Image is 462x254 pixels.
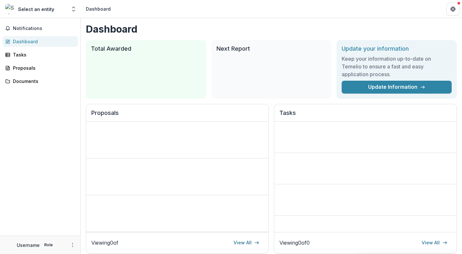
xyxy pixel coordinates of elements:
[342,55,452,78] h3: Keep your information up-to-date on Temelio to ensure a fast and easy application process.
[279,239,310,247] p: Viewing 0 of 0
[13,78,73,85] div: Documents
[69,241,76,249] button: More
[91,239,118,247] p: Viewing 0 of
[447,3,459,15] button: Get Help
[13,51,73,58] div: Tasks
[3,63,78,73] a: Proposals
[279,109,451,122] h2: Tasks
[3,36,78,47] a: Dashboard
[69,3,78,15] button: Open entity switcher
[86,5,111,12] div: Dashboard
[86,23,457,35] h1: Dashboard
[83,4,113,14] nav: breadcrumb
[230,238,263,248] a: View All
[13,65,73,71] div: Proposals
[3,76,78,86] a: Documents
[91,45,201,52] h2: Total Awarded
[418,238,451,248] a: View All
[342,81,452,94] a: Update Information
[3,23,78,34] button: Notifications
[3,49,78,60] a: Tasks
[17,242,40,249] p: Username
[5,4,15,14] img: Select an entity
[91,109,263,122] h2: Proposals
[216,45,326,52] h2: Next Report
[342,45,452,52] h2: Update your information
[13,26,75,31] span: Notifications
[42,242,55,248] p: Role
[13,38,73,45] div: Dashboard
[18,6,54,13] div: Select an entity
